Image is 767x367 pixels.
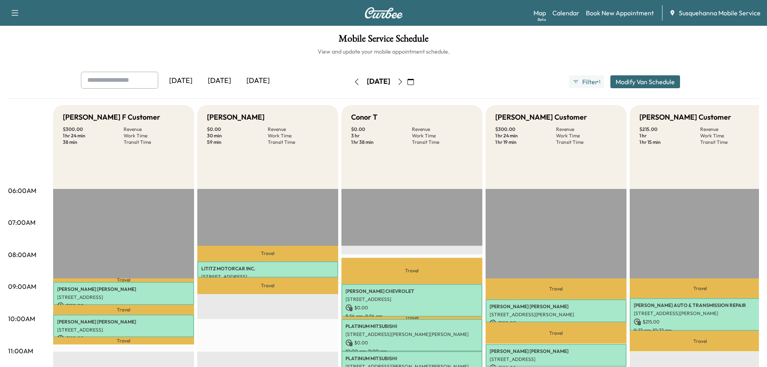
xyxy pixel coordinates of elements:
[364,7,403,19] img: Curbee Logo
[495,112,587,123] h5: [PERSON_NAME] Customer
[700,139,761,145] p: Transit Time
[57,294,190,301] p: [STREET_ADDRESS]
[239,72,277,90] div: [DATE]
[597,80,598,84] span: ●
[679,8,761,18] span: Susquehanna Mobile Service
[53,278,194,282] p: Travel
[197,278,338,294] p: Travel
[610,75,680,88] button: Modify Van Schedule
[345,296,478,303] p: [STREET_ADDRESS]
[345,331,478,338] p: [STREET_ADDRESS][PERSON_NAME][PERSON_NAME]
[345,348,478,355] p: 10:00 am - 11:00 am
[634,327,767,334] p: 9:22 am - 10:22 am
[367,77,390,87] div: [DATE]
[486,322,626,344] p: Travel
[57,327,190,333] p: [STREET_ADDRESS]
[8,314,35,323] p: 10:00AM
[700,133,761,139] p: Work Time
[63,112,160,123] h5: [PERSON_NAME] F Customer
[639,112,731,123] h5: [PERSON_NAME] Customer
[201,274,334,280] p: [STREET_ADDRESS]
[341,258,482,284] p: Travel
[412,139,473,145] p: Transit Time
[53,305,194,315] p: Travel
[57,335,190,342] p: $ 150.00
[495,139,556,145] p: 1 hr 19 min
[351,112,377,123] h5: Conor T
[161,72,200,90] div: [DATE]
[8,34,759,48] h1: Mobile Service Schedule
[569,75,604,88] button: Filter●1
[634,318,767,326] p: $ 215.00
[556,133,617,139] p: Work Time
[201,265,334,272] p: LITITZ MOTORCAR INC.
[345,323,478,330] p: PLATINUM MITSUBISHI
[8,282,36,291] p: 09:00AM
[639,126,700,133] p: $ 215.00
[345,339,478,346] p: $ 0.00
[490,348,622,355] p: [PERSON_NAME] [PERSON_NAME]
[533,8,546,18] a: MapBeta
[412,133,473,139] p: Work Time
[345,304,478,311] p: $ 0.00
[8,48,759,56] h6: View and update your mobile appointment schedule.
[345,313,478,319] p: 8:56 am - 9:56 am
[351,126,412,133] p: $ 0.00
[345,288,478,294] p: [PERSON_NAME] CHEVROLET
[63,126,124,133] p: $ 300.00
[634,302,767,309] p: [PERSON_NAME] AUTO & TRANSMISSION REPAIR
[8,218,35,227] p: 07:00AM
[197,246,338,261] p: Travel
[207,126,268,133] p: $ 0.00
[124,133,184,139] p: Work Time
[495,133,556,139] p: 1 hr 24 min
[351,133,412,139] p: 3 hr
[268,133,329,139] p: Work Time
[8,250,36,259] p: 08:00AM
[490,319,622,327] p: $ 150.00
[207,139,268,145] p: 59 min
[538,17,546,23] div: Beta
[268,126,329,133] p: Revenue
[345,355,478,362] p: PLATINUM MITSUBISHI
[63,133,124,139] p: 1 hr 24 min
[634,310,767,317] p: [STREET_ADDRESS][PERSON_NAME]
[200,72,239,90] div: [DATE]
[53,337,194,344] p: Travel
[599,79,600,85] span: 1
[490,356,622,363] p: [STREET_ADDRESS]
[8,186,36,195] p: 06:00AM
[341,317,482,319] p: Travel
[490,311,622,318] p: [STREET_ADDRESS][PERSON_NAME]
[700,126,761,133] p: Revenue
[556,139,617,145] p: Transit Time
[124,139,184,145] p: Transit Time
[268,139,329,145] p: Transit Time
[57,302,190,309] p: $ 150.00
[207,133,268,139] p: 30 min
[552,8,579,18] a: Calendar
[639,133,700,139] p: 1 hr
[207,112,265,123] h5: [PERSON_NAME]
[586,8,654,18] a: Book New Appointment
[495,126,556,133] p: $ 300.00
[57,319,190,325] p: [PERSON_NAME] [PERSON_NAME]
[490,303,622,310] p: [PERSON_NAME] [PERSON_NAME]
[412,126,473,133] p: Revenue
[486,278,626,299] p: Travel
[8,346,33,356] p: 11:00AM
[639,139,700,145] p: 1 hr 15 min
[124,126,184,133] p: Revenue
[582,77,597,87] span: Filter
[63,139,124,145] p: 38 min
[556,126,617,133] p: Revenue
[351,139,412,145] p: 1 hr 38 min
[57,286,190,292] p: [PERSON_NAME] [PERSON_NAME]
